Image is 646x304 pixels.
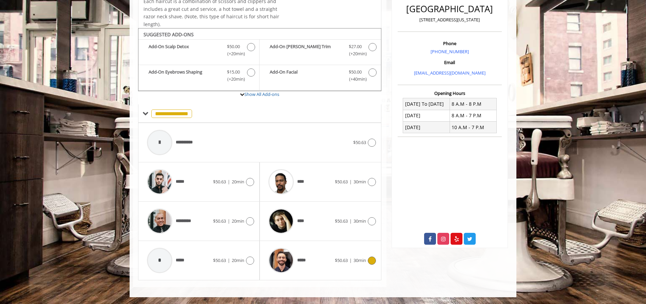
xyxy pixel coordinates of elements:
a: [PHONE_NUMBER] [431,48,469,55]
span: $50.63 [213,218,226,224]
span: (+20min ) [224,76,244,83]
span: | [349,179,352,185]
p: [STREET_ADDRESS][US_STATE] [399,16,500,23]
span: 20min [232,218,244,224]
span: $50.63 [213,179,226,185]
span: 30min [354,218,366,224]
b: Add-On Facial [270,68,342,83]
span: | [349,218,352,224]
span: $50.63 [335,257,348,263]
span: $27.00 [349,43,362,50]
h3: Email [399,60,500,65]
span: | [349,257,352,263]
span: 20min [232,179,244,185]
a: [EMAIL_ADDRESS][DOMAIN_NAME] [414,70,486,76]
b: Add-On [PERSON_NAME] Trim [270,43,342,57]
label: Add-On Beard Trim [263,43,377,59]
span: (+20min ) [345,50,365,57]
span: | [228,179,230,185]
h2: [GEOGRAPHIC_DATA] [399,4,500,14]
label: Add-On Facial [263,68,377,84]
h3: Opening Hours [398,91,502,96]
span: $50.63 [335,218,348,224]
span: 30min [354,257,366,263]
td: [DATE] [403,110,450,121]
span: 30min [354,179,366,185]
div: The Made Man Haircut Add-onS [138,28,381,91]
span: | [228,257,230,263]
span: (+20min ) [224,50,244,57]
b: Add-On Eyebrows Shaping [149,68,220,83]
span: $15.00 [227,68,240,76]
td: [DATE] To [DATE] [403,98,450,110]
span: | [228,218,230,224]
b: Add-On Scalp Detox [149,43,220,57]
span: $50.00 [227,43,240,50]
span: 20min [232,257,244,263]
span: $50.63 [335,179,348,185]
td: [DATE] [403,122,450,133]
label: Add-On Scalp Detox [142,43,256,59]
span: $50.63 [353,139,366,145]
label: Add-On Eyebrows Shaping [142,68,256,84]
h3: Phone [399,41,500,46]
b: SUGGESTED ADD-ONS [144,31,194,38]
span: $50.63 [213,257,226,263]
td: 8 A.M - 7 P.M [450,110,496,121]
td: 8 A.M - 8 P.M [450,98,496,110]
a: Show All Add-ons [244,91,279,97]
span: (+40min ) [345,76,365,83]
td: 10 A.M - 7 P.M [450,122,496,133]
span: $50.00 [349,68,362,76]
